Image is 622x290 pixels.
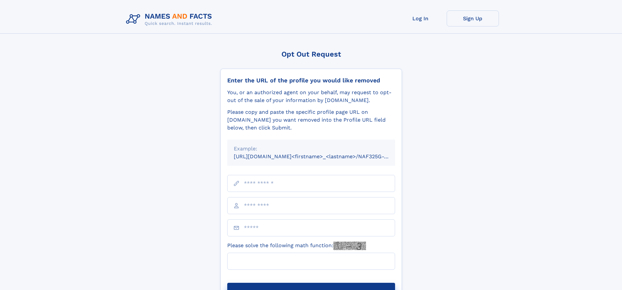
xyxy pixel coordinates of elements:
[227,108,395,132] div: Please copy and paste the specific profile page URL on [DOMAIN_NAME] you want removed into the Pr...
[394,10,447,26] a: Log In
[227,89,395,104] div: You, or an authorized agent on your behalf, may request to opt-out of the sale of your informatio...
[227,77,395,84] div: Enter the URL of the profile you would like removed
[234,153,407,160] small: [URL][DOMAIN_NAME]<firstname>_<lastname>/NAF325G-xxxxxxxx
[447,10,499,26] a: Sign Up
[234,145,389,153] div: Example:
[227,242,366,250] label: Please solve the following math function:
[123,10,217,28] img: Logo Names and Facts
[220,50,402,58] div: Opt Out Request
